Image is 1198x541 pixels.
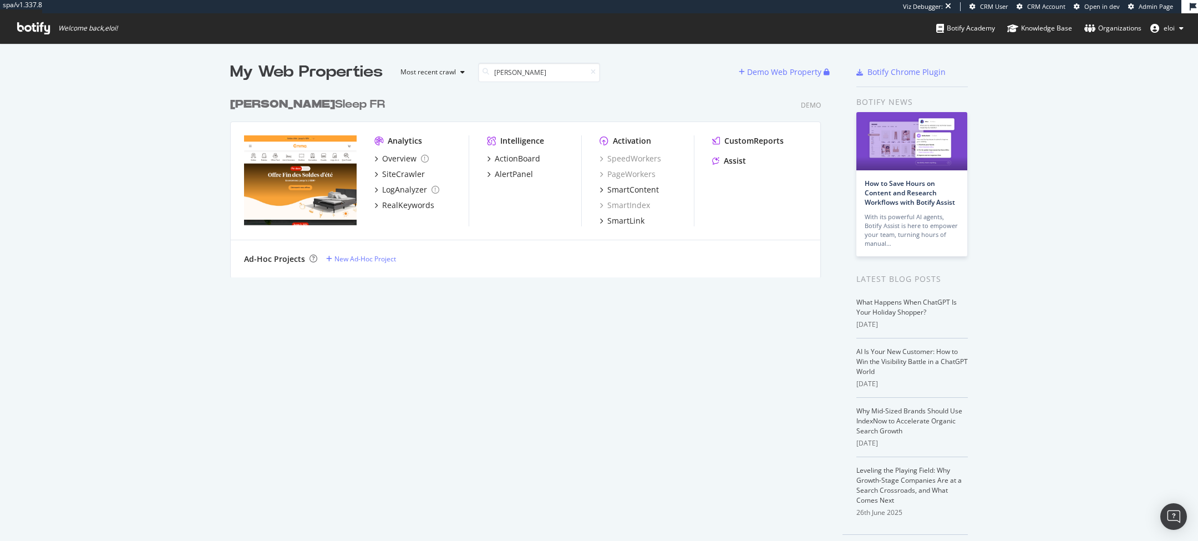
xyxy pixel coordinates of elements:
[1084,23,1141,34] div: Organizations
[1084,2,1120,11] span: Open in dev
[724,135,784,146] div: CustomReports
[712,155,746,166] a: Assist
[1007,13,1072,43] a: Knowledge Base
[600,215,644,226] a: SmartLink
[230,83,830,277] div: grid
[801,100,821,110] div: Demo
[495,169,533,180] div: AlertPanel
[374,184,439,195] a: LogAnalyzer
[865,179,955,207] a: How to Save Hours on Content and Research Workflows with Botify Assist
[374,169,425,180] a: SiteCrawler
[856,406,962,436] a: Why Mid-Sized Brands Should Use IndexNow to Accelerate Organic Search Growth
[382,200,434,211] div: RealKeywords
[739,67,824,77] a: Demo Web Property
[382,169,425,180] div: SiteCrawler
[1084,13,1141,43] a: Organizations
[230,61,383,83] div: My Web Properties
[374,153,429,164] a: Overview
[382,184,427,195] div: LogAnalyzer
[334,254,396,264] div: New Ad-Hoc Project
[500,135,544,146] div: Intelligence
[856,112,967,170] img: How to Save Hours on Content and Research Workflows with Botify Assist
[388,135,422,146] div: Analytics
[374,200,434,211] a: RealKeywords
[400,69,456,75] div: Most recent crawl
[739,63,824,81] button: Demo Web Property
[856,96,968,108] div: Botify news
[495,153,540,164] div: ActionBoard
[58,24,118,33] span: Welcome back, eloi !
[856,379,968,389] div: [DATE]
[856,67,946,78] a: Botify Chrome Plugin
[1141,19,1192,37] button: eloi
[856,347,968,376] a: AI Is Your New Customer: How to Win the Visibility Battle in a ChatGPT World
[230,97,385,113] div: Sleep FR
[1139,2,1173,11] span: Admin Page
[936,13,995,43] a: Botify Academy
[1160,503,1187,530] div: Open Intercom Messenger
[856,508,968,518] div: 26th June 2025
[230,99,335,110] b: [PERSON_NAME]
[724,155,746,166] div: Assist
[1128,2,1173,11] a: Admin Page
[244,135,357,225] img: Emma Sleep FR
[747,67,821,78] div: Demo Web Property
[326,254,396,264] a: New Ad-Hoc Project
[487,169,533,180] a: AlertPanel
[980,2,1008,11] span: CRM User
[936,23,995,34] div: Botify Academy
[712,135,784,146] a: CustomReports
[244,254,305,265] div: Ad-Hoc Projects
[478,63,600,82] input: Search
[613,135,651,146] div: Activation
[867,67,946,78] div: Botify Chrome Plugin
[1007,23,1072,34] div: Knowledge Base
[856,466,962,505] a: Leveling the Playing Field: Why Growth-Stage Companies Are at a Search Crossroads, and What Comes...
[1164,23,1175,33] span: eloi
[903,2,943,11] div: Viz Debugger:
[856,320,968,330] div: [DATE]
[382,153,417,164] div: Overview
[600,169,656,180] a: PageWorkers
[600,153,661,164] a: SpeedWorkers
[1017,2,1065,11] a: CRM Account
[856,297,957,317] a: What Happens When ChatGPT Is Your Holiday Shopper?
[487,153,540,164] a: ActionBoard
[1074,2,1120,11] a: Open in dev
[856,273,968,285] div: Latest Blog Posts
[865,213,959,248] div: With its powerful AI agents, Botify Assist is here to empower your team, turning hours of manual…
[392,63,469,81] button: Most recent crawl
[607,215,644,226] div: SmartLink
[969,2,1008,11] a: CRM User
[1027,2,1065,11] span: CRM Account
[856,438,968,448] div: [DATE]
[607,184,659,195] div: SmartContent
[230,97,389,113] a: [PERSON_NAME]Sleep FR
[600,200,650,211] a: SmartIndex
[600,184,659,195] a: SmartContent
